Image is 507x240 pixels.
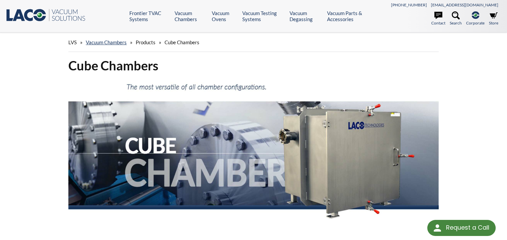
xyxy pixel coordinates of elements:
[86,39,127,45] a: Vacuum Chambers
[327,10,376,22] a: Vacuum Parts & Accessories
[68,79,439,227] img: Cube Chambers header
[136,39,155,45] span: Products
[427,220,496,236] div: Request a Call
[431,11,445,26] a: Contact
[431,2,498,7] a: [EMAIL_ADDRESS][DOMAIN_NAME]
[290,10,322,22] a: Vacuum Degassing
[175,10,206,22] a: Vacuum Chambers
[68,33,439,52] div: » » »
[466,20,485,26] span: Corporate
[68,39,77,45] span: LVS
[242,10,284,22] a: Vacuum Testing Systems
[432,223,443,233] img: round button
[165,39,199,45] span: Cube Chambers
[446,220,489,235] div: Request a Call
[489,11,498,26] a: Store
[450,11,462,26] a: Search
[68,57,439,74] h1: Cube Chambers
[129,10,170,22] a: Frontier TVAC Systems
[211,10,237,22] a: Vacuum Ovens
[391,2,427,7] a: [PHONE_NUMBER]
